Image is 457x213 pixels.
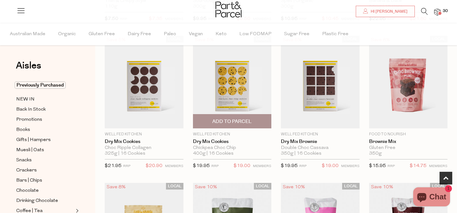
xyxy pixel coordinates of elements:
[16,81,74,89] a: Previously Purchased
[16,59,41,73] span: Aisles
[322,23,348,45] span: Plastic Free
[16,116,42,124] span: Promotions
[16,126,74,134] a: Books
[16,157,32,164] span: Snacks
[299,165,307,168] small: RRP
[369,36,448,128] img: Brownie Mix
[193,164,210,168] span: $19.95
[281,36,360,128] img: Dry Mix Brownie
[193,36,272,128] img: Dry Mix Cookies
[146,162,162,170] span: $20.90
[369,145,448,151] div: Gluten Free
[341,165,360,168] small: MEMBERS
[369,139,448,145] a: Brownie Mix
[281,139,360,145] a: Dry Mix Brownie
[105,164,122,168] span: $21.95
[193,139,272,145] a: Dry Mix Cookies
[322,162,339,170] span: $19.00
[411,187,452,208] inbox-online-store-chat: Shopify online store chat
[387,165,395,168] small: RRP
[239,23,271,45] span: Low FODMAP
[410,162,427,170] span: $14.75
[429,165,447,168] small: MEMBERS
[212,118,252,125] span: Add To Parcel
[281,164,298,168] span: $19.95
[369,9,407,14] span: Hi [PERSON_NAME]
[16,106,74,113] a: Back In Stock
[105,36,183,128] img: Dry Mix Cookies
[15,81,66,89] span: Previously Purchased
[369,151,382,157] span: 350g
[441,8,449,14] span: 30
[16,95,74,103] a: NEW IN
[105,139,183,145] a: Dry Mix Cookies
[105,145,183,151] div: Choc Ripple Collagen
[16,136,74,144] a: Gifts | Hampers
[16,166,74,174] a: Crackers
[253,165,271,168] small: MEMBERS
[16,197,74,205] a: Drinking Chocolate
[369,183,395,191] div: Save 10%
[369,164,386,168] span: $15.95
[16,61,41,77] a: Aisles
[16,136,51,144] span: Gifts | Hampers
[234,162,250,170] span: $19.00
[16,197,58,205] span: Drinking Chocolate
[189,23,203,45] span: Vegan
[16,116,74,124] a: Promotions
[16,146,44,154] span: Muesli | Oats
[123,165,130,168] small: RRP
[215,2,242,17] img: Part&Parcel
[215,23,227,45] span: Keto
[89,23,115,45] span: Gluten Free
[211,165,219,168] small: RRP
[193,145,272,151] div: Chickpea Choc Chip
[281,132,360,137] p: Well Fed Kitchen
[356,6,415,17] a: Hi [PERSON_NAME]
[193,183,219,191] div: Save 10%
[284,23,309,45] span: Sugar Free
[105,183,128,191] div: Save 8%
[58,23,76,45] span: Organic
[16,177,42,184] span: Bars | Chips
[128,23,151,45] span: Dairy Free
[166,183,183,190] span: LOCAL
[193,151,234,157] span: 400g | 16 Cookies
[369,132,448,137] p: Food to Nourish
[165,165,183,168] small: MEMBERS
[254,183,271,190] span: LOCAL
[16,146,74,154] a: Muesli | Oats
[16,96,35,103] span: NEW IN
[16,187,74,195] a: Chocolate
[430,183,447,190] span: LOCAL
[342,183,360,190] span: LOCAL
[16,106,46,113] span: Back In Stock
[281,183,307,191] div: Save 10%
[16,156,74,164] a: Snacks
[16,126,30,134] span: Books
[10,23,45,45] span: Australian Made
[16,187,39,195] span: Chocolate
[281,151,321,157] span: 350g | 16 Cookies
[105,151,145,157] span: 325g | 16 Cookies
[105,132,183,137] p: Well Fed Kitchen
[434,9,440,15] a: 30
[193,132,272,137] p: Well Fed Kitchen
[164,23,176,45] span: Paleo
[281,145,360,151] div: Double Choc Cassava
[193,114,272,128] button: Add To Parcel
[16,167,37,174] span: Crackers
[16,177,74,184] a: Bars | Chips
